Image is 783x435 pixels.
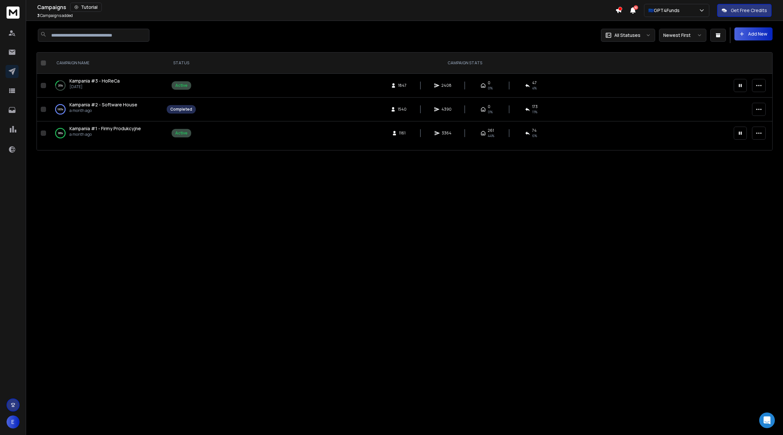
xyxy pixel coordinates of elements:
[488,133,494,138] span: 44 %
[659,29,706,42] button: Newest First
[488,128,494,133] span: 261
[37,3,615,12] div: Campaigns
[759,412,775,428] div: Open Intercom Messenger
[532,80,537,85] span: 47
[488,85,493,91] span: 0%
[488,104,490,109] span: 0
[37,13,73,18] p: Campaigns added
[532,85,537,91] span: 4 %
[532,104,538,109] span: 173
[69,132,141,137] p: a month ago
[70,3,102,12] button: Tutorial
[175,83,188,88] div: Active
[69,101,137,108] a: Kampania #2 - Software House
[532,109,537,115] span: 11 %
[734,27,773,40] button: Add New
[49,74,163,98] td: 20%Kampania #3 - HoReCa[DATE]
[58,130,63,136] p: 99 %
[170,107,192,112] div: Completed
[163,53,200,74] th: STATUS
[441,83,452,88] span: 2408
[7,415,20,428] button: E
[69,125,141,132] span: Kampania #1 - Firmy Produkcyjne
[57,106,63,113] p: 100 %
[399,131,406,136] span: 1161
[69,125,141,132] a: Kampania #1 - Firmy Produkcyjne
[69,108,137,113] p: a month ago
[37,13,39,18] span: 3
[488,80,490,85] span: 0
[49,53,163,74] th: CAMPAIGN NAME
[175,131,188,136] div: Active
[648,7,682,14] p: 🇪🇺GPT4Funds
[69,78,120,84] a: Kampania #3 - HoReCa
[200,53,730,74] th: CAMPAIGN STATS
[398,83,407,88] span: 1847
[717,4,772,17] button: Get Free Credits
[58,82,63,89] p: 20 %
[442,131,452,136] span: 3364
[398,107,407,112] span: 1540
[731,7,767,14] p: Get Free Credits
[441,107,452,112] span: 4390
[532,128,537,133] span: 74
[488,109,493,115] span: 0%
[614,32,640,39] p: All Statuses
[634,5,638,10] span: 50
[49,121,163,145] td: 99%Kampania #1 - Firmy Produkcyjnea month ago
[49,98,163,121] td: 100%Kampania #2 - Software Housea month ago
[532,133,537,138] span: 6 %
[69,84,120,89] p: [DATE]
